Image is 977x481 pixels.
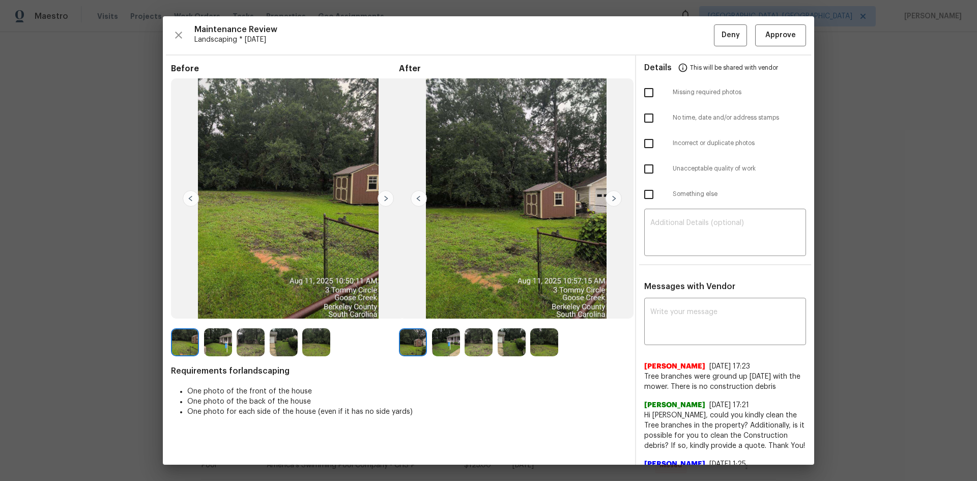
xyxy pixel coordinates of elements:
[194,24,714,35] span: Maintenance Review
[722,29,740,42] span: Deny
[636,80,814,105] div: Missing required photos
[709,363,750,370] span: [DATE] 17:23
[690,55,778,80] span: This will be shared with vendor
[644,55,672,80] span: Details
[709,402,749,409] span: [DATE] 17:21
[644,282,735,291] span: Messages with Vendor
[644,459,705,469] span: [PERSON_NAME]
[636,156,814,182] div: Unacceptable quality of work
[606,190,622,207] img: right-chevron-button-url
[187,407,627,417] li: One photo for each side of the house (even if it has no side yards)
[411,190,427,207] img: left-chevron-button-url
[673,164,806,173] span: Unacceptable quality of work
[714,24,747,46] button: Deny
[187,397,627,407] li: One photo of the back of the house
[171,366,627,376] span: Requirements for landscaping
[709,461,746,468] span: [DATE] 1:25
[755,24,806,46] button: Approve
[636,182,814,207] div: Something else
[644,372,806,392] span: Tree branches were ground up [DATE] with the mower. There is no construction debris
[194,35,714,45] span: Landscaping * [DATE]
[399,64,627,74] span: After
[673,114,806,122] span: No time, date and/or address stamps
[636,105,814,131] div: No time, date and/or address stamps
[183,190,199,207] img: left-chevron-button-url
[187,386,627,397] li: One photo of the front of the house
[171,64,399,74] span: Before
[673,190,806,199] span: Something else
[673,88,806,97] span: Missing required photos
[765,29,796,42] span: Approve
[644,400,705,410] span: [PERSON_NAME]
[636,131,814,156] div: Incorrect or duplicate photos
[644,361,705,372] span: [PERSON_NAME]
[378,190,394,207] img: right-chevron-button-url
[644,410,806,451] span: Hi [PERSON_NAME], could you kindly clean the Tree branches in the property? Additionally, is it p...
[673,139,806,148] span: Incorrect or duplicate photos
